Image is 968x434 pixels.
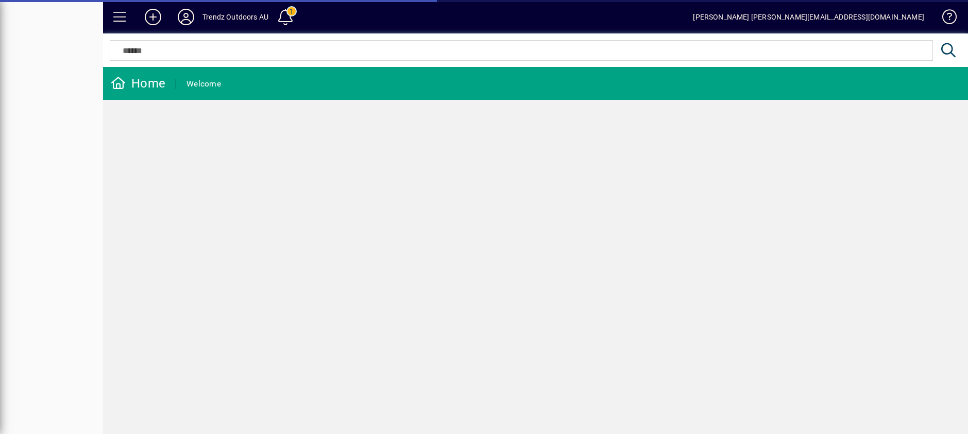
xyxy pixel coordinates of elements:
div: Welcome [186,76,221,92]
div: [PERSON_NAME] [PERSON_NAME][EMAIL_ADDRESS][DOMAIN_NAME] [693,9,924,25]
button: Add [137,8,169,26]
button: Profile [169,8,202,26]
a: Knowledge Base [935,2,955,36]
div: Home [111,75,165,92]
div: Trendz Outdoors AU [202,9,268,25]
